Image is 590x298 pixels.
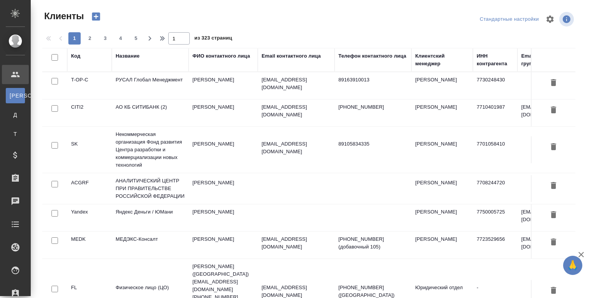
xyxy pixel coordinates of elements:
td: [PERSON_NAME] [411,175,473,202]
button: Удалить [547,235,560,250]
td: [PERSON_NAME] [411,136,473,163]
span: Настроить таблицу [541,10,559,28]
span: 2 [84,35,96,42]
td: 7730248430 [473,72,517,99]
p: [EMAIL_ADDRESS][DOMAIN_NAME] [262,140,331,156]
button: Удалить [547,76,560,90]
div: Название [116,52,139,60]
td: [PERSON_NAME] [189,204,258,231]
td: [PERSON_NAME] [411,232,473,258]
span: Посмотреть информацию [559,12,575,26]
td: 7701058410 [473,136,517,163]
td: [PERSON_NAME] [189,175,258,202]
div: Код [71,52,80,60]
button: 3 [99,32,111,45]
td: 7750005725 [473,204,517,231]
td: 7723529656 [473,232,517,258]
p: [PHONE_NUMBER] (добавочный 105) [338,235,408,251]
td: [PERSON_NAME] [411,72,473,99]
td: SK [67,136,112,163]
span: Клиенты [42,10,84,22]
span: Д [10,111,21,119]
td: [PERSON_NAME] [411,204,473,231]
td: [EMAIL_ADDRESS][DOMAIN_NAME] [517,232,587,258]
td: Yandex [67,204,112,231]
td: МЕДЭКС-Консалт [112,232,189,258]
a: Т [6,126,25,142]
a: Д [6,107,25,123]
div: Клиентский менеджер [415,52,469,68]
p: [PHONE_NUMBER] [338,103,408,111]
button: 4 [114,32,127,45]
button: 🙏 [563,256,582,275]
a: [PERSON_NAME] [6,88,25,103]
td: [PERSON_NAME] [189,72,258,99]
div: Email контактного лица [262,52,321,60]
div: Email клиентской группы [521,52,583,68]
div: ФИО контактного лица [192,52,250,60]
button: 5 [130,32,142,45]
span: 3 [99,35,111,42]
span: 5 [130,35,142,42]
span: из 323 страниц [194,33,232,45]
td: [EMAIL_ADDRESS][DOMAIN_NAME] [517,204,587,231]
button: Удалить [547,179,560,193]
span: 🙏 [566,257,579,273]
p: [EMAIL_ADDRESS][DOMAIN_NAME] [262,76,331,91]
button: Удалить [547,103,560,118]
button: Удалить [547,284,560,298]
td: Яндекс Деньги / ЮМани [112,204,189,231]
button: Создать [87,10,105,23]
div: split button [478,13,541,25]
p: 89105834335 [338,140,408,148]
td: [PERSON_NAME] [189,136,258,163]
div: Телефон контактного лица [338,52,406,60]
td: АНАЛИТИЧЕСКИЙ ЦЕНТР ПРИ ПРАВИТЕЛЬСТВЕ РОССИЙСКОЙ ФЕДЕРАЦИИ [112,173,189,204]
td: T-OP-C [67,72,112,99]
td: ACGRF [67,175,112,202]
p: [EMAIL_ADDRESS][DOMAIN_NAME] [262,103,331,119]
td: MEDK [67,232,112,258]
td: [EMAIL_ADDRESS][DOMAIN_NAME] [517,99,587,126]
td: Некоммерческая организация Фонд развития Центра разработки и коммерциализации новых технологий [112,127,189,173]
td: АО КБ СИТИБАНК (2) [112,99,189,126]
p: 89163910013 [338,76,408,84]
td: 7708244720 [473,175,517,202]
button: Удалить [547,140,560,154]
span: [PERSON_NAME] [10,92,21,99]
td: 7710401987 [473,99,517,126]
td: [PERSON_NAME] [411,99,473,126]
span: 4 [114,35,127,42]
span: Т [10,130,21,138]
div: ИНН контрагента [477,52,514,68]
button: Удалить [547,208,560,222]
td: CITI2 [67,99,112,126]
button: 2 [84,32,96,45]
td: РУСАЛ Глобал Менеджмент [112,72,189,99]
td: [PERSON_NAME] [189,232,258,258]
p: [EMAIL_ADDRESS][DOMAIN_NAME] [262,235,331,251]
td: [PERSON_NAME] [189,99,258,126]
